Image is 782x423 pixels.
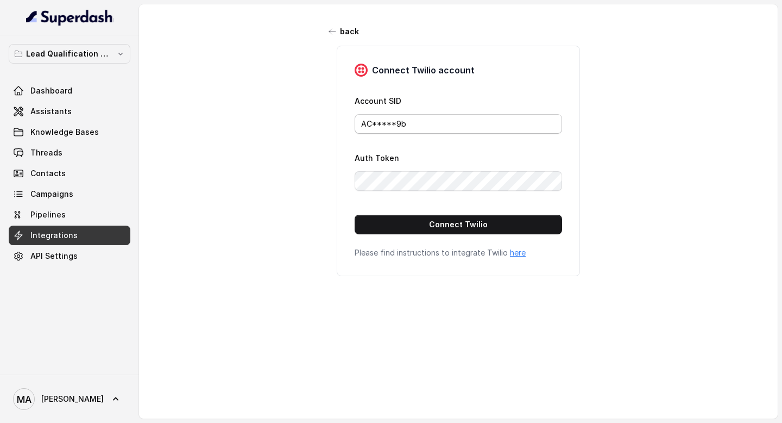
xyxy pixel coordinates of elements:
[510,248,526,257] a: here
[30,189,73,200] span: Campaigns
[355,96,401,105] label: Account SID
[9,44,130,64] button: Lead Qualification AI Call
[9,384,130,414] a: [PERSON_NAME]
[30,209,66,220] span: Pipelines
[355,64,368,77] img: twilio.7c09a4f4c219fa09ad352260b0a8157b.svg
[9,164,130,183] a: Contacts
[9,102,130,121] a: Assistants
[30,251,78,262] span: API Settings
[323,22,365,41] button: back
[355,247,562,258] p: Please find instructions to integrate Twilio
[30,147,62,158] span: Threads
[9,184,130,204] a: Campaigns
[26,9,113,26] img: light.svg
[9,122,130,142] a: Knowledge Bases
[30,127,99,138] span: Knowledge Bases
[30,230,78,241] span: Integrations
[9,246,130,266] a: API Settings
[9,143,130,163] a: Threads
[9,226,130,245] a: Integrations
[17,394,31,405] text: MA
[355,153,399,163] label: Auth Token
[30,168,66,179] span: Contacts
[372,64,475,77] h3: Connect Twilio account
[9,81,130,101] a: Dashboard
[30,106,72,117] span: Assistants
[41,394,104,405] span: [PERSON_NAME]
[9,205,130,225] a: Pipelines
[355,215,562,234] button: Connect Twilio
[30,85,72,96] span: Dashboard
[26,47,113,60] p: Lead Qualification AI Call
